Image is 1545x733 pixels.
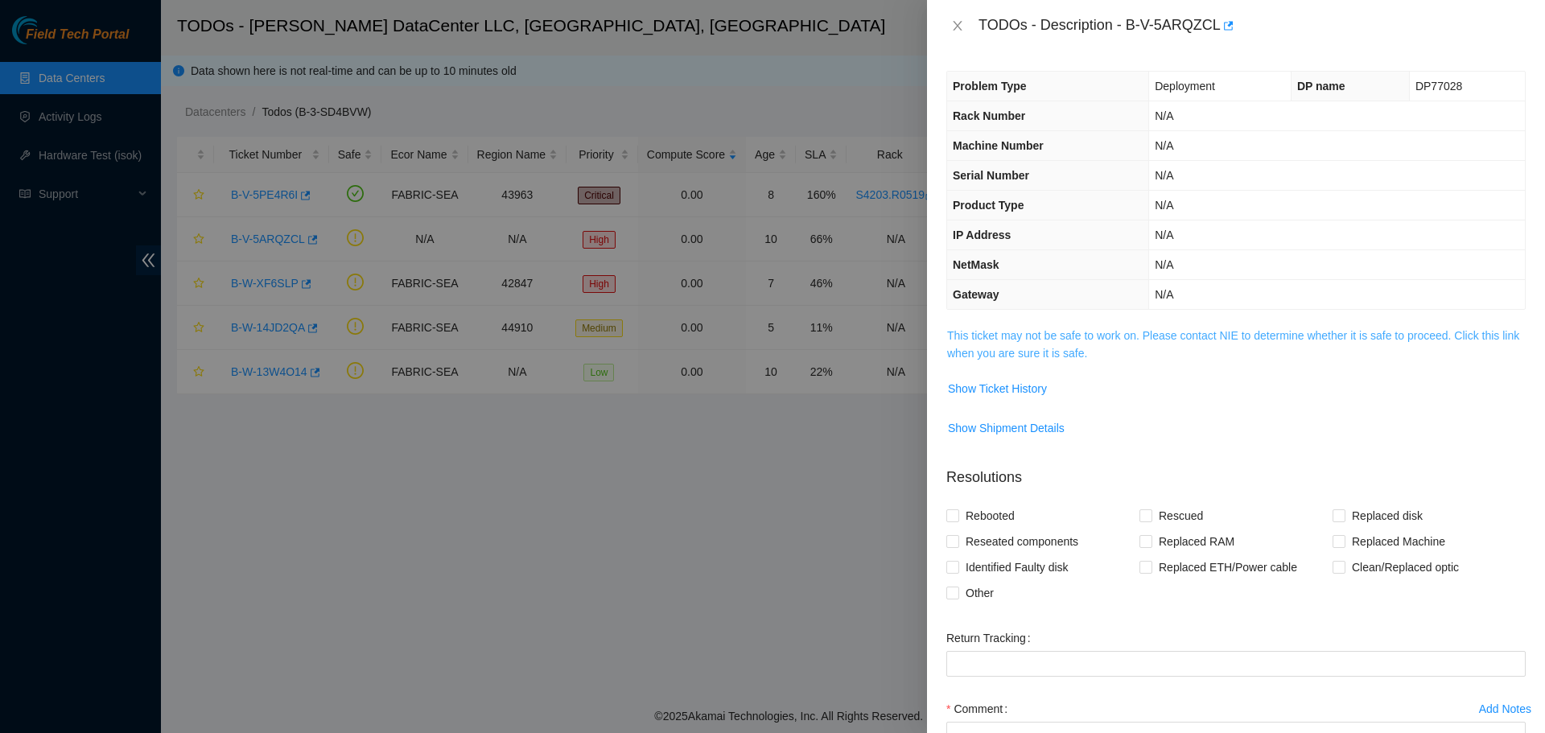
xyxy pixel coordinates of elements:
span: Replaced disk [1345,503,1429,529]
label: Return Tracking [946,625,1037,651]
span: N/A [1155,169,1173,182]
span: Problem Type [953,80,1027,93]
input: Return Tracking [946,651,1526,677]
span: Clean/Replaced optic [1345,554,1465,580]
span: N/A [1155,258,1173,271]
span: Reseated components [959,529,1085,554]
span: Identified Faulty disk [959,554,1075,580]
button: Close [946,19,969,34]
label: Comment [946,696,1014,722]
div: Add Notes [1479,703,1531,714]
span: DP name [1297,80,1345,93]
span: Rack Number [953,109,1025,122]
span: N/A [1155,109,1173,122]
span: Replaced ETH/Power cable [1152,554,1304,580]
span: Product Type [953,199,1024,212]
span: Replaced RAM [1152,529,1241,554]
span: Other [959,580,1000,606]
div: TODOs - Description - B-V-5ARQZCL [978,13,1526,39]
a: This ticket may not be safe to work on. Please contact NIE to determine whether it is safe to pro... [947,329,1519,360]
span: Show Ticket History [948,380,1047,397]
span: DP77028 [1415,80,1462,93]
span: Machine Number [953,139,1044,152]
button: Show Ticket History [947,376,1048,402]
button: Show Shipment Details [947,415,1065,441]
button: Add Notes [1478,696,1532,722]
span: N/A [1155,229,1173,241]
span: Deployment [1155,80,1215,93]
span: IP Address [953,229,1011,241]
span: N/A [1155,199,1173,212]
span: Gateway [953,288,999,301]
span: Rescued [1152,503,1209,529]
span: close [951,19,964,32]
p: Resolutions [946,454,1526,488]
span: NetMask [953,258,999,271]
span: Serial Number [953,169,1029,182]
span: Rebooted [959,503,1021,529]
span: N/A [1155,139,1173,152]
span: Replaced Machine [1345,529,1452,554]
span: Show Shipment Details [948,419,1065,437]
span: N/A [1155,288,1173,301]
